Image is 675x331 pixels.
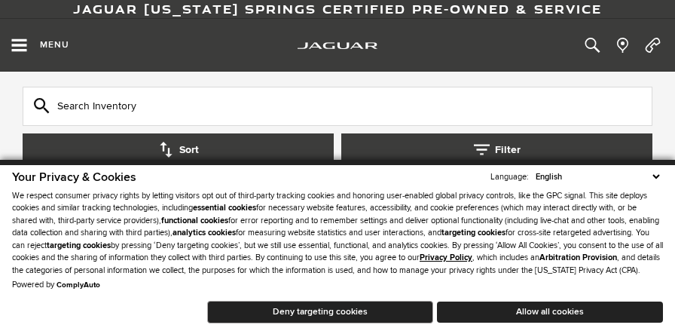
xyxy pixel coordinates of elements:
[12,170,136,185] span: Your Privacy & Cookies
[298,39,377,52] a: jaguar
[73,1,602,17] a: Jaguar [US_STATE] Springs Certified Pre-Owned & Service
[539,253,617,262] strong: Arbitration Provision
[23,87,652,126] input: Search Inventory
[12,190,663,277] p: We respect consumer privacy rights by letting visitors opt out of third-party tracking cookies an...
[40,39,69,51] span: Menu
[161,216,228,225] strong: functional cookies
[193,203,256,213] strong: essential cookies
[207,301,433,323] button: Deny targeting cookies
[437,302,663,323] button: Allow all cookies
[57,280,100,290] a: ComplyAuto
[577,19,607,72] button: Open the inventory search
[23,133,334,166] button: Sort
[532,170,663,183] select: Language Select
[173,228,236,238] strong: analytics cookies
[47,241,111,250] strong: targeting cookies
[298,42,377,50] img: Jaguar
[341,133,652,166] button: Filter
[441,228,505,238] strong: targeting cookies
[420,253,472,262] a: Privacy Policy
[490,173,529,181] div: Language:
[12,280,100,290] div: Powered by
